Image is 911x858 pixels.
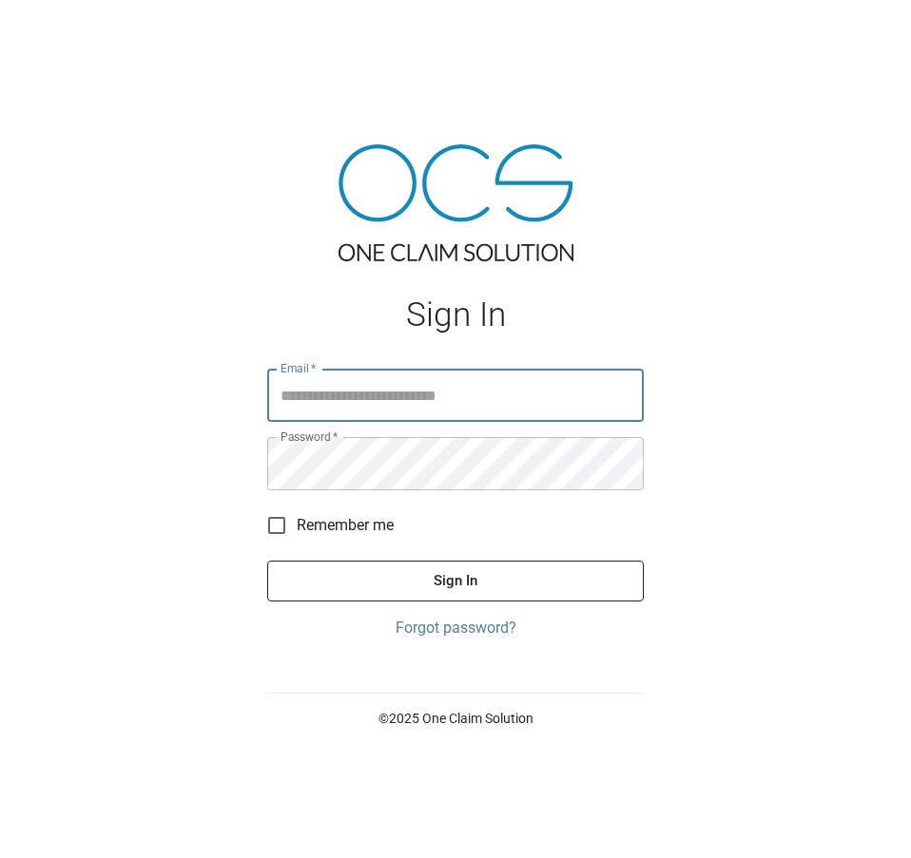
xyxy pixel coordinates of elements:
[23,11,99,49] img: ocs-logo-white-transparent.png
[267,296,644,334] h1: Sign In
[281,360,317,376] label: Email
[267,617,644,639] a: Forgot password?
[281,429,338,445] label: Password
[297,514,394,537] span: Remember me
[339,144,573,261] img: ocs-logo-tra.png
[267,709,644,728] p: © 2025 One Claim Solution
[267,561,644,601] button: Sign In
